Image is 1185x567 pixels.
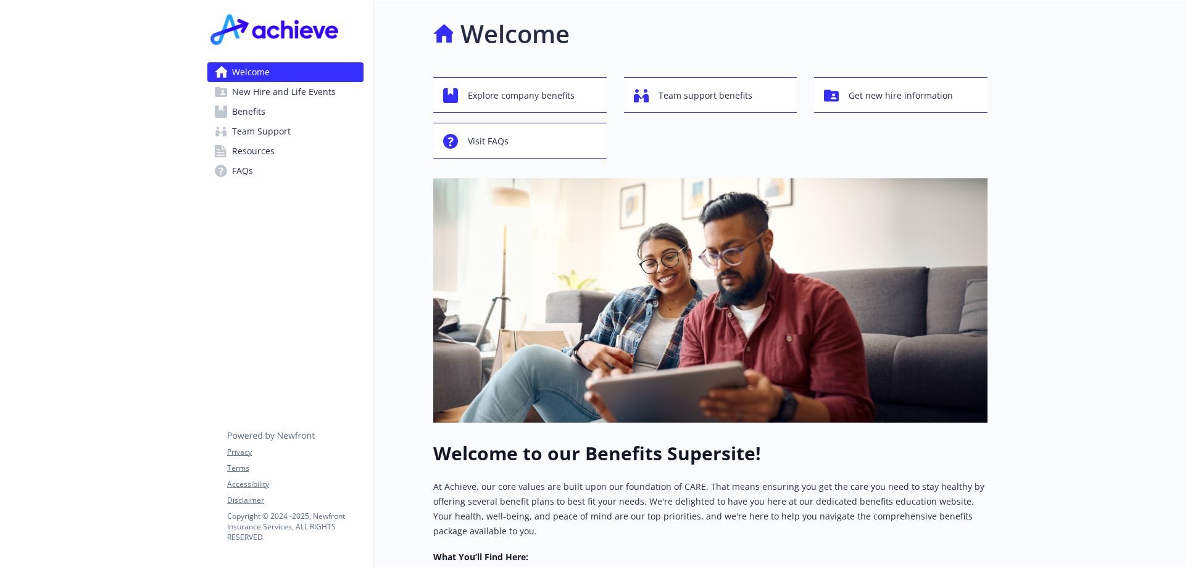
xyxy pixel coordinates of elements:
button: Explore company benefits [433,77,607,113]
a: Resources [207,141,364,161]
span: Explore company benefits [468,84,575,107]
span: Benefits [232,102,265,122]
span: Get new hire information [849,84,953,107]
button: Visit FAQs [433,123,607,159]
p: Copyright © 2024 - 2025 , Newfront Insurance Services, ALL RIGHTS RESERVED [227,511,363,542]
a: Disclaimer [227,495,363,506]
p: At Achieve, our core values are built upon our foundation of CARE. That means ensuring you get th... [433,479,987,539]
a: Terms [227,463,363,474]
h1: Welcome [460,15,570,52]
a: FAQs [207,161,364,181]
span: Welcome [232,62,270,82]
h1: Welcome to our Benefits Supersite! [433,442,987,465]
a: New Hire and Life Events [207,82,364,102]
button: Team support benefits [624,77,797,113]
a: Accessibility [227,479,363,490]
span: Visit FAQs [468,130,509,153]
a: Team Support [207,122,364,141]
strong: What You’ll Find Here: [433,551,528,563]
span: Team support benefits [659,84,752,107]
span: FAQs [232,161,253,181]
span: Resources [232,141,275,161]
span: New Hire and Life Events [232,82,336,102]
a: Welcome [207,62,364,82]
a: Benefits [207,102,364,122]
img: overview page banner [433,178,987,423]
button: Get new hire information [814,77,987,113]
a: Privacy [227,447,363,458]
span: Team Support [232,122,291,141]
